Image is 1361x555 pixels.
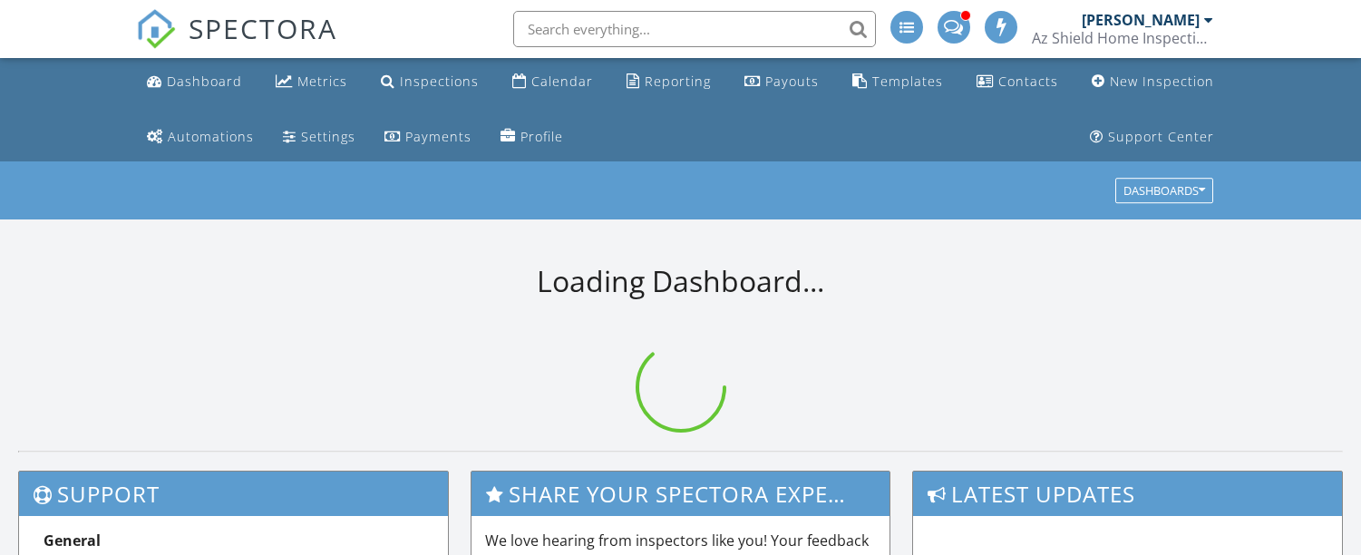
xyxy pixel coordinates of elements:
[1110,73,1214,90] div: New Inspection
[765,73,819,90] div: Payouts
[189,9,337,47] span: SPECTORA
[140,65,249,99] a: Dashboard
[645,73,711,90] div: Reporting
[168,128,254,145] div: Automations
[913,472,1342,516] h3: Latest Updates
[136,9,176,49] img: The Best Home Inspection Software - Spectora
[374,65,486,99] a: Inspections
[1115,179,1213,204] button: Dashboards
[276,121,363,154] a: Settings
[44,531,101,550] strong: General
[1108,128,1214,145] div: Support Center
[513,11,876,47] input: Search everything...
[297,73,347,90] div: Metrics
[619,65,718,99] a: Reporting
[737,65,826,99] a: Payouts
[268,65,355,99] a: Metrics
[136,24,337,63] a: SPECTORA
[19,472,448,516] h3: Support
[1084,65,1221,99] a: New Inspection
[1083,121,1221,154] a: Support Center
[998,73,1058,90] div: Contacts
[493,121,570,154] a: Company Profile
[140,121,261,154] a: Automations (Basic)
[1123,185,1205,198] div: Dashboards
[520,128,563,145] div: Profile
[377,121,479,154] a: Payments
[167,73,242,90] div: Dashboard
[969,65,1065,99] a: Contacts
[872,73,943,90] div: Templates
[301,128,355,145] div: Settings
[1082,11,1200,29] div: [PERSON_NAME]
[400,73,479,90] div: Inspections
[405,128,471,145] div: Payments
[471,472,890,516] h3: Share Your Spectora Experience
[1032,29,1213,47] div: Az Shield Home Inspections
[531,73,593,90] div: Calendar
[845,65,950,99] a: Templates
[505,65,600,99] a: Calendar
